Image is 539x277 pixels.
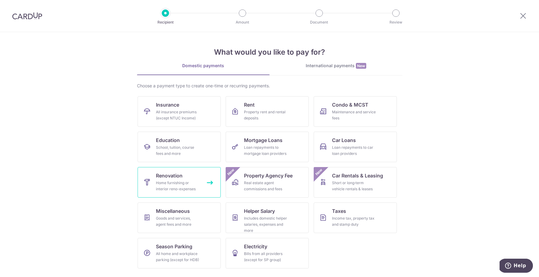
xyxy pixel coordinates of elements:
[244,109,288,121] div: Property rent and rental deposits
[137,47,402,58] h4: What would you like to pay for?
[500,259,533,274] iframe: Opens a widget where you can find more information
[156,243,192,250] span: Season Parking
[226,202,309,233] a: Helper SalaryIncludes domestic helper salaries, expenses and more
[226,96,309,127] a: RentProperty rent and rental deposits
[156,172,183,179] span: Renovation
[244,144,288,157] div: Loan repayments to mortgage loan providers
[226,238,309,268] a: ElectricityBills from all providers (except for SP group)
[220,19,265,25] p: Amount
[244,180,288,192] div: Real estate agent commissions and fees
[156,180,200,192] div: Home furnishing or interior reno-expenses
[138,238,221,268] a: Season ParkingAll home and workplace parking (except for HDB)
[244,251,288,263] div: Bills from all providers (except for SP group)
[156,215,200,228] div: Goods and services, agent fees and more
[244,243,267,250] span: Electricity
[356,63,366,69] span: New
[332,101,368,108] span: Condo & MCST
[270,63,402,69] div: International payments
[314,202,397,233] a: TaxesIncome tax, property tax and stamp duty
[332,137,356,144] span: Car Loans
[332,180,376,192] div: Short or long‑term vehicle rentals & leases
[244,172,293,179] span: Property Agency Fee
[138,167,221,198] a: RenovationHome furnishing or interior reno-expenses
[332,172,383,179] span: Car Rentals & Leasing
[332,215,376,228] div: Income tax, property tax and stamp duty
[297,19,342,25] p: Document
[137,83,402,89] div: Choose a payment type to create one-time or recurring payments.
[156,101,179,108] span: Insurance
[244,207,275,215] span: Helper Salary
[226,167,309,198] a: Property Agency FeeReal estate agent commissions and feesNew
[12,12,42,20] img: CardUp
[226,167,236,177] span: New
[314,132,397,162] a: Car LoansLoan repayments to car loan providers
[156,207,190,215] span: Miscellaneous
[373,19,419,25] p: Review
[156,251,200,263] div: All home and workplace parking (except for HDB)
[314,167,397,198] a: Car Rentals & LeasingShort or long‑term vehicle rentals & leasesNew
[332,207,346,215] span: Taxes
[244,101,255,108] span: Rent
[244,137,282,144] span: Mortgage Loans
[156,144,200,157] div: School, tuition, course fees and more
[138,202,221,233] a: MiscellaneousGoods and services, agent fees and more
[138,96,221,127] a: InsuranceAll insurance premiums (except NTUC Income)
[244,215,288,234] div: Includes domestic helper salaries, expenses and more
[156,137,180,144] span: Education
[137,63,270,69] div: Domestic payments
[143,19,188,25] p: Recipient
[314,167,324,177] span: New
[14,4,27,10] span: Help
[226,132,309,162] a: Mortgage LoansLoan repayments to mortgage loan providers
[138,132,221,162] a: EducationSchool, tuition, course fees and more
[332,109,376,121] div: Maintenance and service fees
[332,144,376,157] div: Loan repayments to car loan providers
[156,109,200,121] div: All insurance premiums (except NTUC Income)
[314,96,397,127] a: Condo & MCSTMaintenance and service fees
